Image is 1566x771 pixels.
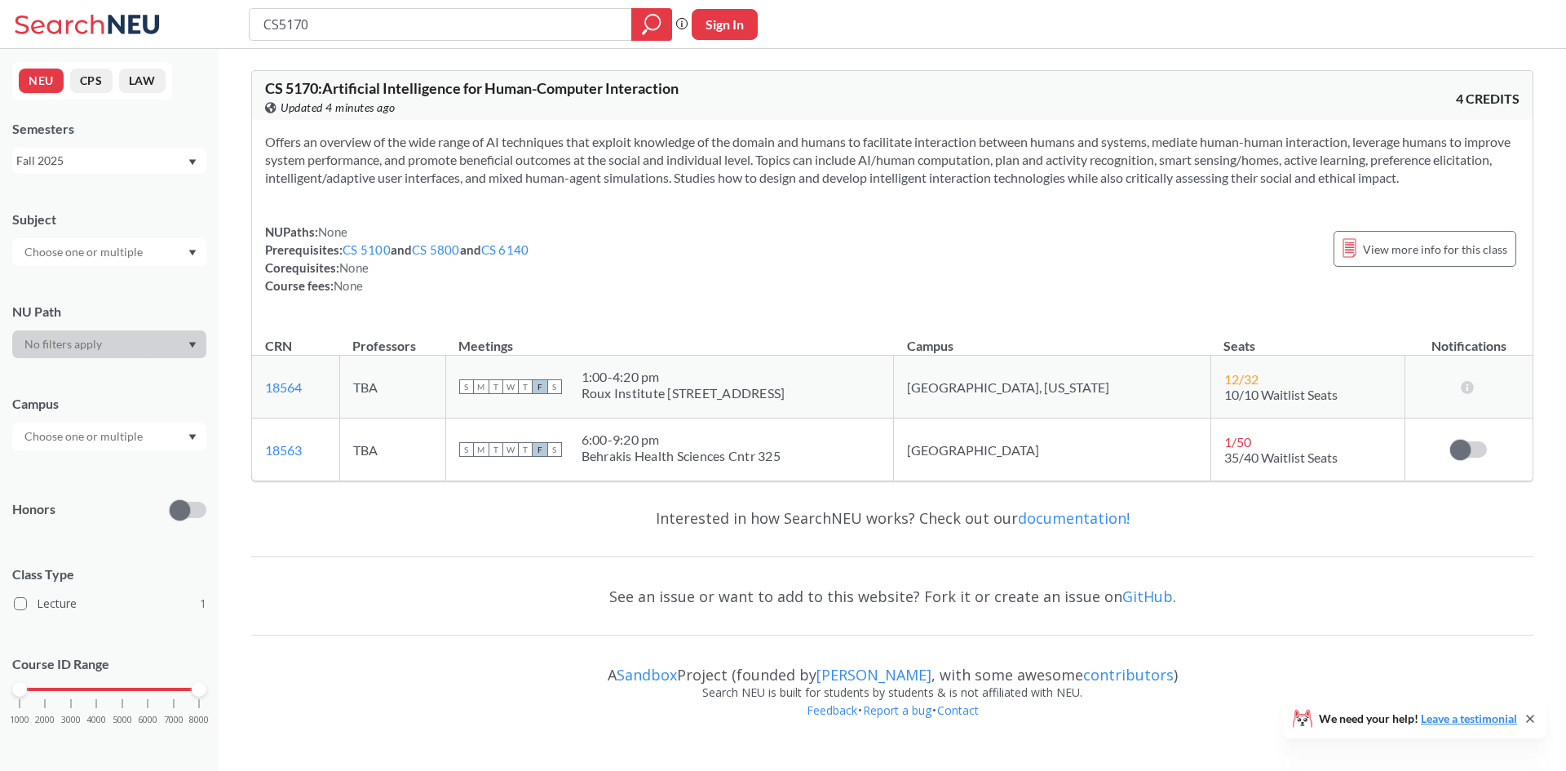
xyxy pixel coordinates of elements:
span: 6000 [138,716,157,724]
span: Class Type [12,565,206,583]
button: NEU [19,69,64,93]
span: None [339,260,369,275]
a: GitHub [1122,587,1173,606]
div: 6:00 - 9:20 pm [582,432,781,448]
div: See an issue or want to add to this website? Fork it or create an issue on . [251,573,1533,620]
section: Offers an overview of the wide range of AI techniques that exploit knowledge of the domain and hu... [265,133,1520,187]
span: 12 / 32 [1224,371,1259,387]
td: [GEOGRAPHIC_DATA], [US_STATE] [894,356,1211,419]
span: 2000 [35,716,55,724]
div: • • [251,702,1533,744]
a: Contact [936,702,980,718]
a: 18564 [265,379,302,395]
span: W [503,379,518,394]
span: We need your help! [1319,713,1517,724]
span: S [547,442,562,457]
button: Sign In [692,9,758,40]
p: Course ID Range [12,655,206,674]
div: A Project (founded by , with some awesome ) [251,651,1533,684]
span: W [503,442,518,457]
svg: Dropdown arrow [188,250,197,256]
span: 3000 [61,716,81,724]
div: 1:00 - 4:20 pm [582,369,785,385]
th: Seats [1210,321,1405,356]
span: View more info for this class [1363,239,1507,259]
svg: Dropdown arrow [188,159,197,166]
span: F [533,379,547,394]
div: Dropdown arrow [12,423,206,450]
th: Notifications [1405,321,1533,356]
a: Report a bug [862,702,932,718]
td: TBA [339,419,445,481]
span: 1 [200,595,206,613]
span: None [334,278,363,293]
span: T [518,442,533,457]
a: Leave a testimonial [1421,711,1517,725]
span: 5000 [113,716,132,724]
span: Updated 4 minutes ago [281,99,396,117]
span: M [474,442,489,457]
span: 4 CREDITS [1456,90,1520,108]
div: Interested in how SearchNEU works? Check out our [251,494,1533,542]
td: TBA [339,356,445,419]
a: contributors [1083,665,1174,685]
a: [PERSON_NAME] [816,665,931,685]
span: 1 / 50 [1224,434,1251,450]
div: Campus [12,395,206,413]
div: NU Path [12,303,206,321]
svg: Dropdown arrow [188,342,197,348]
input: Choose one or multiple [16,242,153,262]
div: Subject [12,210,206,228]
div: Roux Institute [STREET_ADDRESS] [582,385,785,401]
div: magnifying glass [631,8,672,41]
div: Dropdown arrow [12,238,206,266]
div: CRN [265,337,292,355]
input: Choose one or multiple [16,427,153,446]
span: 7000 [164,716,184,724]
input: Class, professor, course number, "phrase" [262,11,620,38]
div: Behrakis Health Sciences Cntr 325 [582,448,781,464]
div: NUPaths: Prerequisites: and and Corequisites: Course fees: [265,223,529,295]
a: documentation! [1018,508,1130,528]
span: T [489,379,503,394]
span: None [318,224,347,239]
span: S [547,379,562,394]
a: CS 5800 [412,242,460,257]
span: CS 5170 : Artificial Intelligence for Human-Computer Interaction [265,79,679,97]
span: 1000 [10,716,29,724]
th: Campus [894,321,1211,356]
span: M [474,379,489,394]
div: Fall 2025Dropdown arrow [12,148,206,174]
a: Sandbox [617,665,677,685]
span: F [533,442,547,457]
p: Honors [12,500,55,519]
span: 4000 [86,716,106,724]
button: LAW [119,69,166,93]
a: Feedback [806,702,858,718]
button: CPS [70,69,113,93]
span: 8000 [189,716,209,724]
div: Search NEU is built for students by students & is not affiliated with NEU. [251,684,1533,702]
span: T [518,379,533,394]
span: S [459,379,474,394]
span: T [489,442,503,457]
span: 10/10 Waitlist Seats [1224,387,1338,402]
td: [GEOGRAPHIC_DATA] [894,419,1211,481]
span: 35/40 Waitlist Seats [1224,450,1338,465]
span: S [459,442,474,457]
a: CS 6140 [481,242,529,257]
th: Meetings [445,321,894,356]
a: 18563 [265,442,302,458]
div: Semesters [12,120,206,138]
div: Fall 2025 [16,152,187,170]
svg: magnifying glass [642,13,661,36]
a: CS 5100 [343,242,391,257]
svg: Dropdown arrow [188,434,197,441]
label: Lecture [14,593,206,614]
th: Professors [339,321,445,356]
div: Dropdown arrow [12,330,206,358]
